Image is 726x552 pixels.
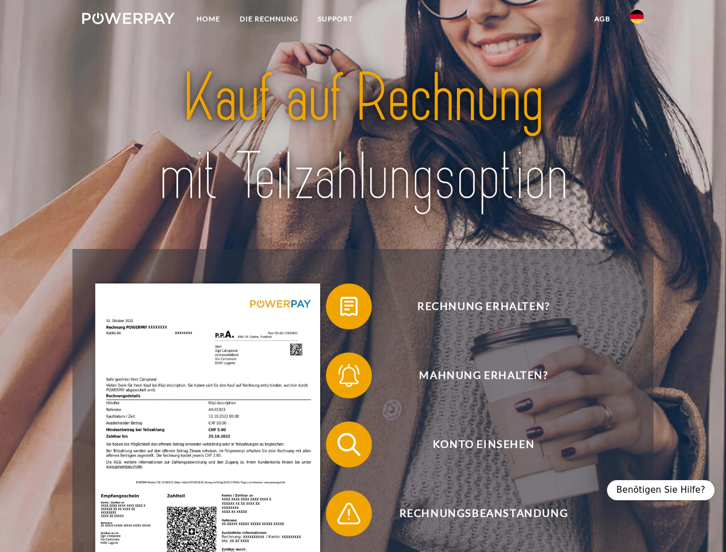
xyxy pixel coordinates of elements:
img: qb_search.svg [335,430,363,459]
img: logo-powerpay-white.svg [82,13,175,24]
button: Konto einsehen [326,421,625,467]
button: Mahnung erhalten? [326,352,625,398]
a: agb [585,9,620,29]
a: SUPPORT [308,9,363,29]
img: qb_bell.svg [335,361,363,390]
img: de [630,10,644,24]
span: Konto einsehen [343,421,624,467]
button: Rechnungsbeanstandung [326,490,625,536]
button: Rechnung erhalten? [326,283,625,329]
img: title-powerpay_de.svg [110,55,616,220]
a: Home [187,9,230,29]
iframe: Schaltfläche zum Öffnen des Messaging-Fensters [680,506,717,543]
div: Benötigen Sie Hilfe? [607,480,715,500]
img: qb_bill.svg [335,292,363,321]
span: Mahnung erhalten? [343,352,624,398]
span: Rechnung erhalten? [343,283,624,329]
img: qb_warning.svg [335,499,363,528]
span: Rechnungsbeanstandung [343,490,624,536]
a: DIE RECHNUNG [230,9,308,29]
